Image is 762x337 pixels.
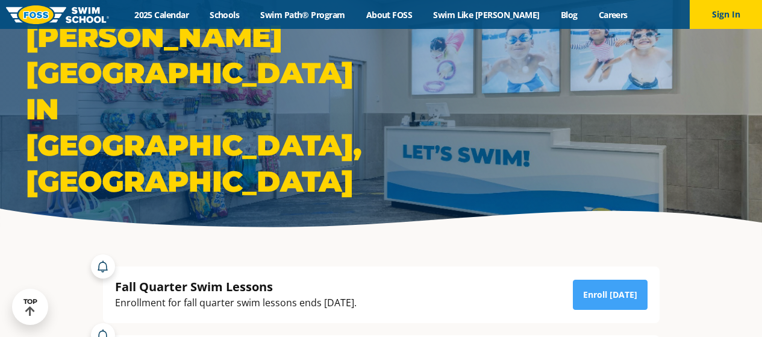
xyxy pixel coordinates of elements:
[124,9,199,20] a: 2025 Calendar
[26,19,375,200] h1: [PERSON_NAME][GEOGRAPHIC_DATA] in [GEOGRAPHIC_DATA], [GEOGRAPHIC_DATA]
[6,5,109,24] img: FOSS Swim School Logo
[550,9,588,20] a: Blog
[115,279,357,295] div: Fall Quarter Swim Lessons
[23,298,37,317] div: TOP
[199,9,250,20] a: Schools
[588,9,638,20] a: Careers
[423,9,551,20] a: Swim Like [PERSON_NAME]
[250,9,355,20] a: Swim Path® Program
[573,280,648,310] a: Enroll [DATE]
[355,9,423,20] a: About FOSS
[115,295,357,311] div: Enrollment for fall quarter swim lessons ends [DATE].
